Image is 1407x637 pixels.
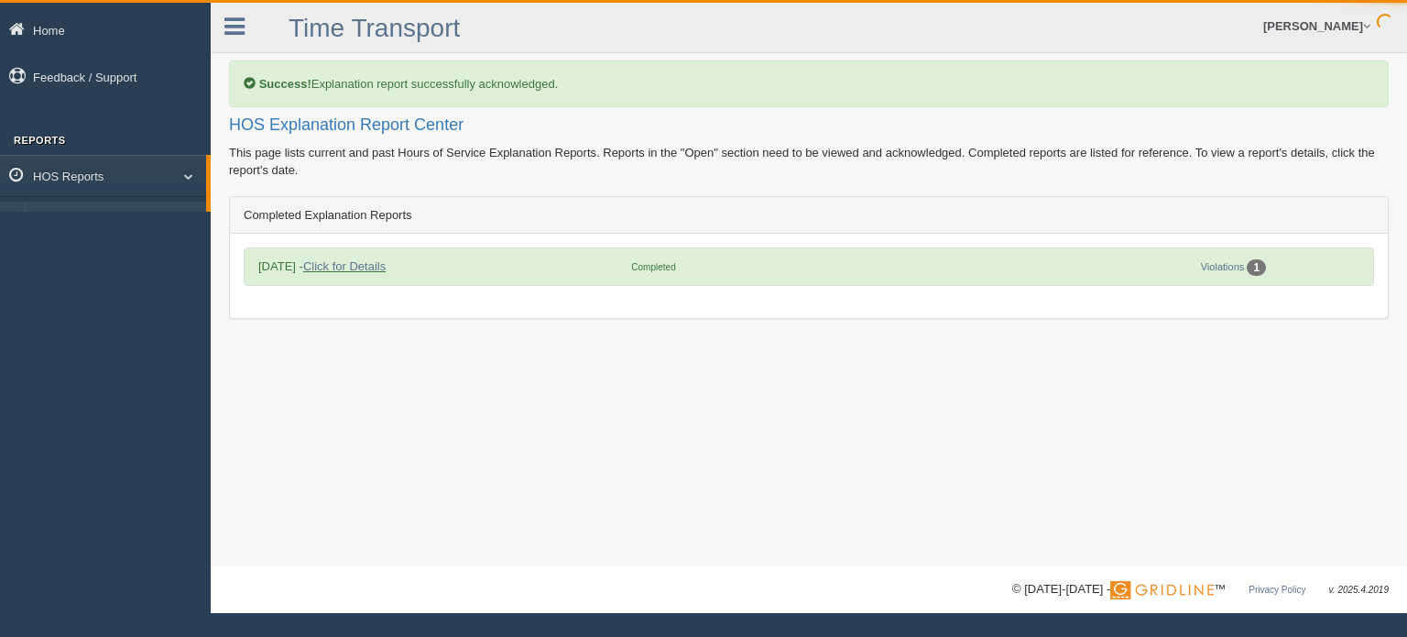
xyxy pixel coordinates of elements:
[259,77,311,91] b: Success!
[230,197,1388,234] div: Completed Explanation Reports
[1201,261,1245,272] a: Violations
[1110,581,1214,599] img: Gridline
[229,116,1389,135] h2: HOS Explanation Report Center
[249,258,622,275] div: [DATE] -
[631,262,675,272] span: Completed
[289,14,460,42] a: Time Transport
[1247,259,1266,276] div: 1
[1249,585,1305,595] a: Privacy Policy
[33,202,206,235] a: HOS Explanation Report Center
[1012,580,1389,599] div: © [DATE]-[DATE] - ™
[1329,585,1389,595] span: v. 2025.4.2019
[303,259,386,273] a: Click for Details
[229,60,1389,107] div: Explanation report successfully acknowledged.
